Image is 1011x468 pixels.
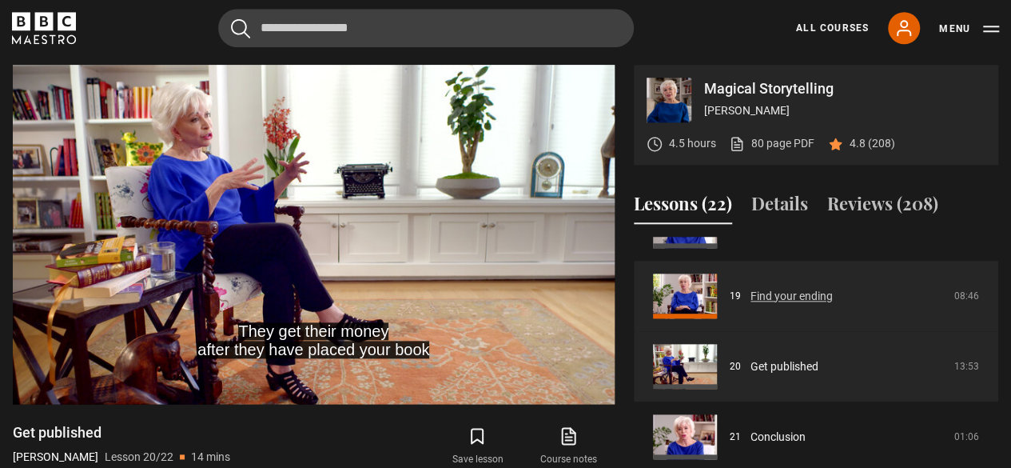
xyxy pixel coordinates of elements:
p: Magical Storytelling [704,82,985,96]
p: 14 mins [191,449,230,466]
button: Submit the search query [231,18,250,38]
button: Details [751,190,808,224]
p: [PERSON_NAME] [704,102,985,119]
p: Lesson 20/22 [105,449,173,466]
button: Reviews (208) [827,190,938,224]
a: Conclusion [750,429,806,446]
p: 4.8 (208) [850,135,895,152]
a: 80 page PDF [729,135,814,152]
input: Search [218,9,634,47]
button: Toggle navigation [939,21,999,37]
video-js: Video Player [13,65,615,404]
a: Find your ending [750,288,833,305]
svg: BBC Maestro [12,12,76,44]
p: [PERSON_NAME] [13,449,98,466]
h1: Get published [13,423,230,442]
p: 4.5 hours [669,135,716,152]
button: Lessons (22) [634,190,732,224]
a: All Courses [796,21,869,35]
a: Get published [750,358,818,375]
